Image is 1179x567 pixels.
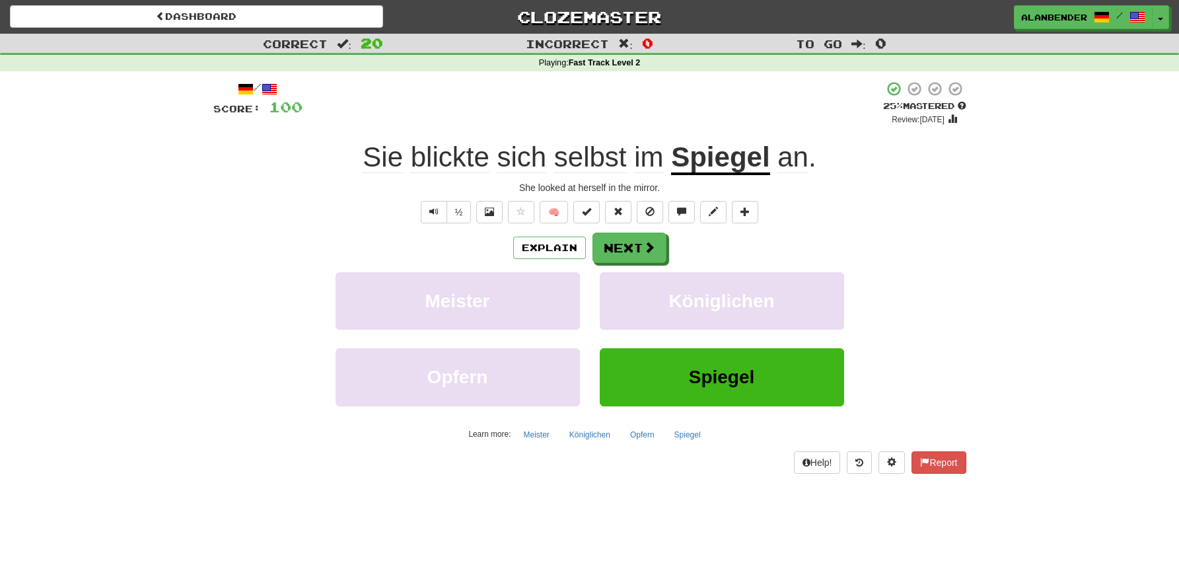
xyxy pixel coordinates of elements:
[540,201,568,223] button: 🧠
[592,233,666,263] button: Next
[513,237,586,259] button: Explain
[562,425,618,445] button: Königlichen
[363,141,403,173] span: Sie
[1021,11,1087,23] span: AlanBender
[421,201,447,223] button: Play sentence audio (ctl+space)
[361,35,383,51] span: 20
[213,181,966,194] div: She looked at herself in the mirror.
[337,38,351,50] span: :
[10,5,383,28] a: Dashboard
[425,291,489,311] span: Meister
[777,141,808,173] span: an
[418,201,472,223] div: Text-to-speech controls
[668,201,695,223] button: Discuss sentence (alt+u)
[1116,11,1123,20] span: /
[637,201,663,223] button: Ignore sentence (alt+i)
[476,201,503,223] button: Show image (alt+x)
[623,425,662,445] button: Opfern
[447,201,472,223] button: ½
[600,272,844,330] button: Königlichen
[213,103,261,114] span: Score:
[851,38,866,50] span: :
[403,5,776,28] a: Clozemaster
[911,451,966,474] button: Report
[668,291,774,311] span: Königlichen
[671,141,769,175] u: Spiegel
[883,100,966,112] div: Mastered
[569,58,641,67] strong: Fast Track Level 2
[427,367,488,387] span: Opfern
[642,35,653,51] span: 0
[618,38,633,50] span: :
[875,35,886,51] span: 0
[263,37,328,50] span: Correct
[847,451,872,474] button: Round history (alt+y)
[794,451,841,474] button: Help!
[508,201,534,223] button: Favorite sentence (alt+f)
[269,98,303,115] span: 100
[634,141,663,173] span: im
[883,100,903,111] span: 25 %
[667,425,708,445] button: Spiegel
[892,115,945,124] small: Review: [DATE]
[554,141,627,173] span: selbst
[497,141,546,173] span: sich
[573,201,600,223] button: Set this sentence to 100% Mastered (alt+m)
[796,37,842,50] span: To go
[213,81,303,97] div: /
[700,201,727,223] button: Edit sentence (alt+d)
[689,367,755,387] span: Spiegel
[732,201,758,223] button: Add to collection (alt+a)
[336,348,580,406] button: Opfern
[1014,5,1153,29] a: AlanBender /
[770,141,816,173] span: .
[517,425,557,445] button: Meister
[526,37,609,50] span: Incorrect
[411,141,489,173] span: blickte
[605,201,631,223] button: Reset to 0% Mastered (alt+r)
[468,430,511,439] small: Learn more:
[600,348,844,406] button: Spiegel
[336,272,580,330] button: Meister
